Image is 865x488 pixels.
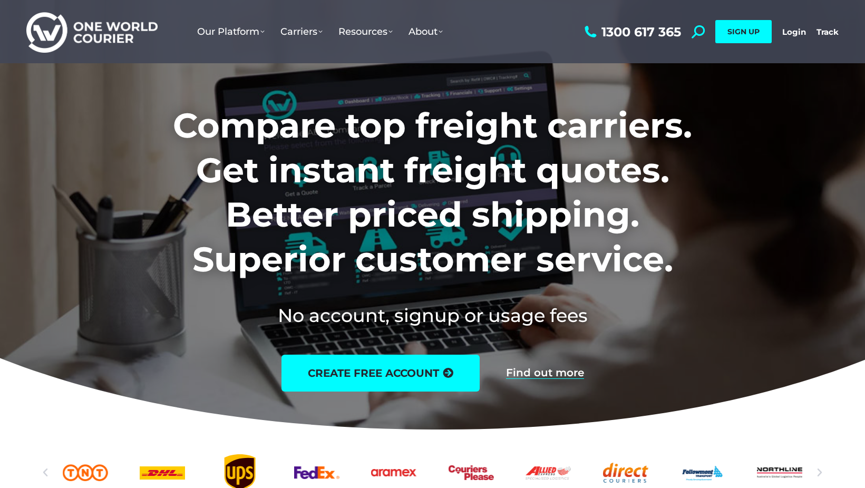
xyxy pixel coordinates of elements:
h1: Compare top freight carriers. Get instant freight quotes. Better priced shipping. Superior custom... [103,103,762,281]
a: SIGN UP [715,20,772,43]
a: 1300 617 365 [582,25,681,38]
span: About [409,26,443,37]
a: Resources [331,15,401,48]
span: Resources [338,26,393,37]
a: Find out more [506,367,584,379]
h2: No account, signup or usage fees [103,302,762,328]
a: Our Platform [189,15,273,48]
a: Track [817,27,839,37]
a: Carriers [273,15,331,48]
img: One World Courier [26,11,158,53]
span: Our Platform [197,26,265,37]
a: About [401,15,451,48]
a: Login [782,27,806,37]
span: SIGN UP [727,27,760,36]
a: create free account [281,355,480,392]
span: Carriers [280,26,323,37]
